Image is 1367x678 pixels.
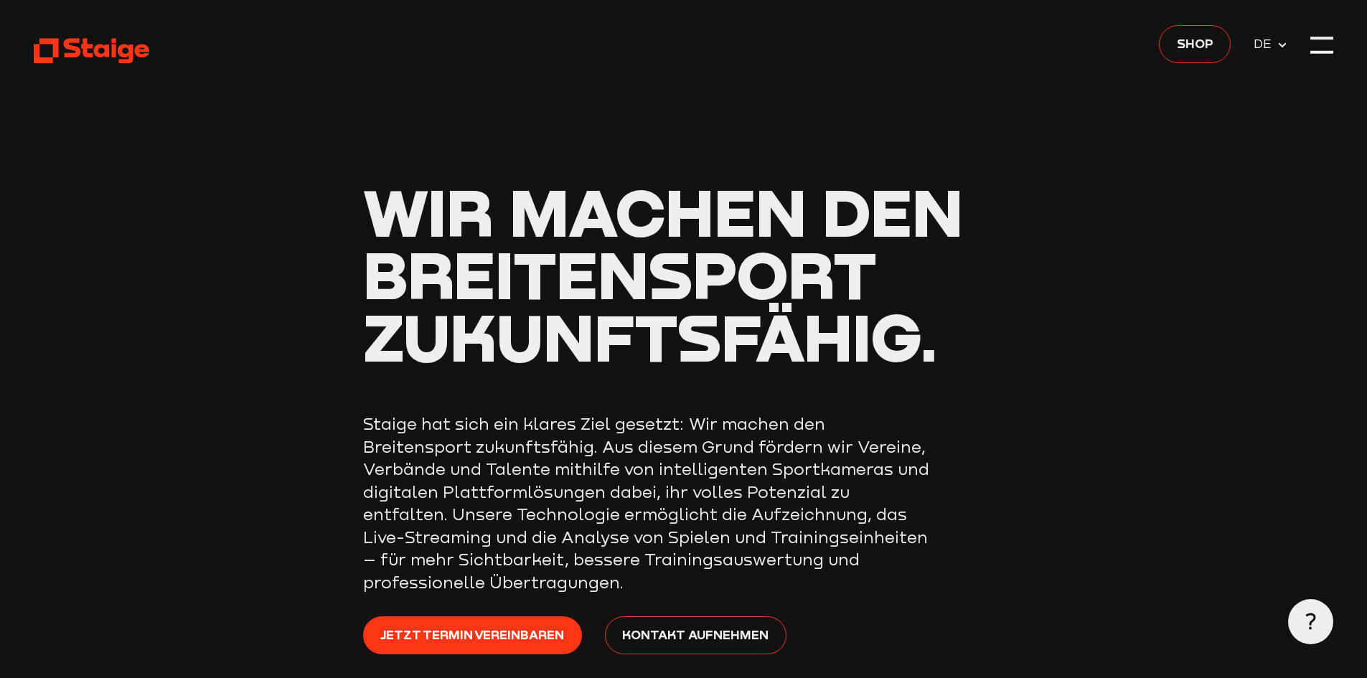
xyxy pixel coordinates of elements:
[363,172,963,375] span: Wir machen den Breitensport zukunftsfähig.
[363,616,582,654] a: Jetzt Termin vereinbaren
[363,413,937,593] p: Staige hat sich ein klares Ziel gesetzt: Wir machen den Breitensport zukunftsfähig. Aus diesem Gr...
[1159,25,1231,63] a: Shop
[605,616,786,654] a: Kontakt aufnehmen
[622,625,769,645] span: Kontakt aufnehmen
[1177,33,1213,53] span: Shop
[380,625,564,645] span: Jetzt Termin vereinbaren
[1254,34,1277,54] span: DE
